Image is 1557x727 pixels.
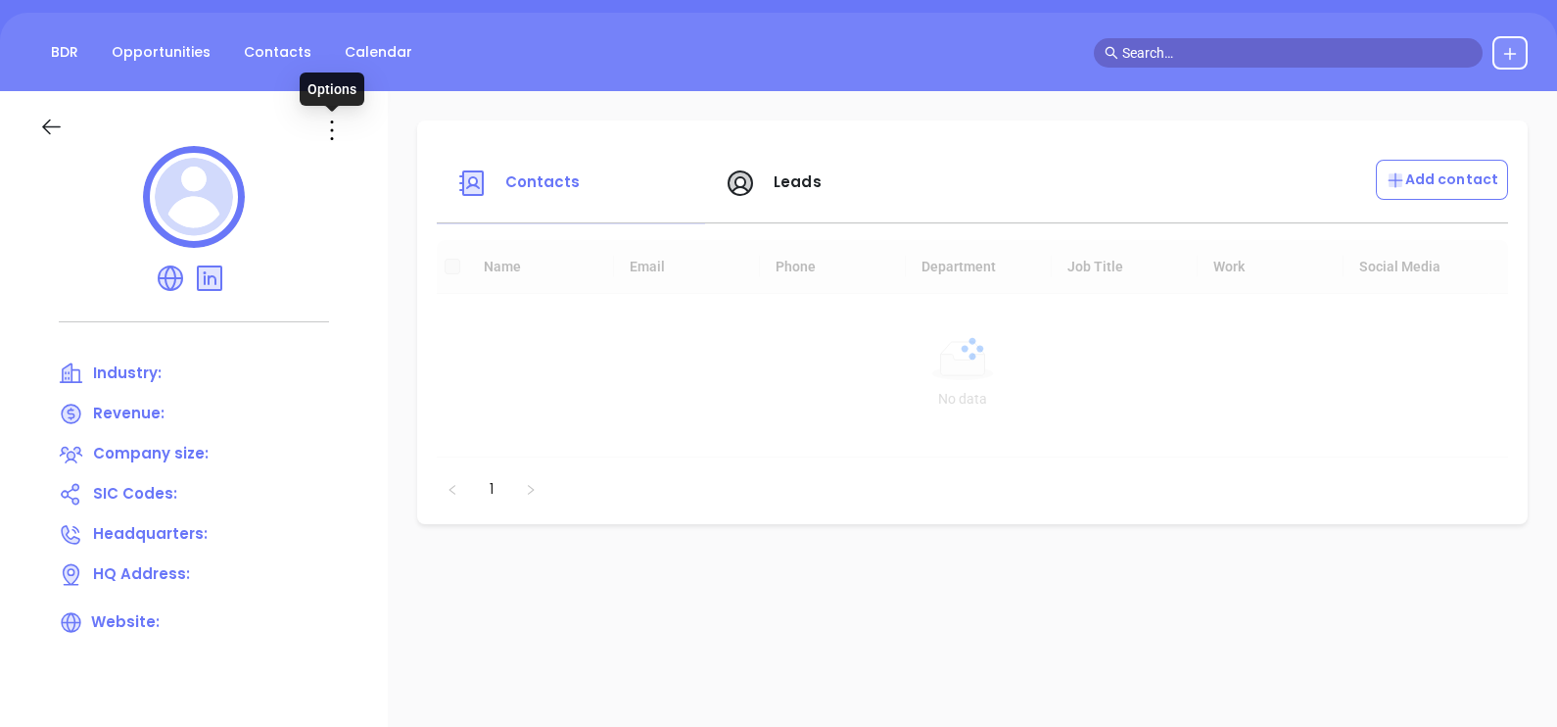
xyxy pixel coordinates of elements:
span: Industry: [93,363,162,383]
span: SIC Codes: [93,483,177,504]
span: Revenue: [93,403,165,423]
span: left [447,484,458,496]
div: Options [300,73,364,106]
a: Calendar [333,36,424,69]
button: right [515,473,546,505]
li: Previous Page [437,473,468,505]
p: Add contact [1386,170,1498,190]
a: Opportunities [100,36,222,69]
img: profile logo [143,146,245,248]
span: HQ Address: [93,563,190,584]
span: search [1105,46,1118,60]
span: Headquarters: [93,523,208,544]
span: Leads [774,171,822,192]
input: Search… [1122,42,1473,64]
a: Contacts [232,36,323,69]
span: Website: [59,611,160,632]
button: left [437,473,468,505]
a: 1 [477,474,506,504]
li: 1 [476,473,507,505]
a: BDR [39,36,90,69]
span: right [525,484,537,496]
span: Company size: [93,443,209,463]
span: Contacts [505,171,581,192]
li: Next Page [515,473,546,505]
